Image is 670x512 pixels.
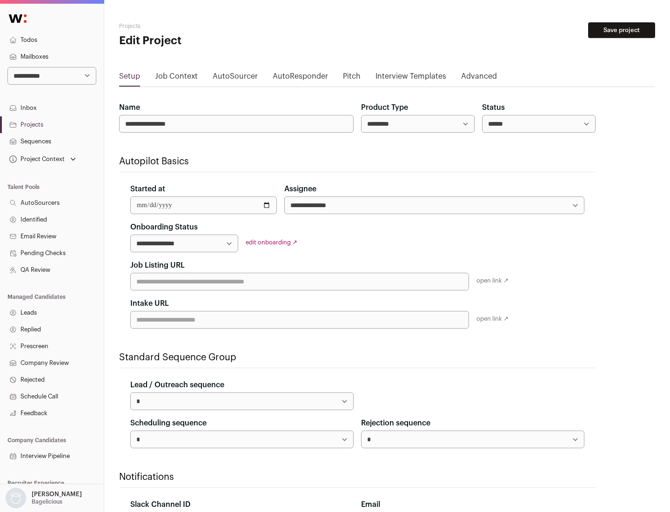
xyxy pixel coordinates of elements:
[130,379,224,391] label: Lead / Outreach sequence
[361,418,430,429] label: Rejection sequence
[7,153,78,166] button: Open dropdown
[119,102,140,113] label: Name
[284,183,316,195] label: Assignee
[119,351,596,364] h2: Standard Sequence Group
[6,488,26,508] img: nopic.png
[273,71,328,86] a: AutoResponder
[482,102,505,113] label: Status
[361,102,408,113] label: Product Type
[155,71,198,86] a: Job Context
[588,22,655,38] button: Save project
[461,71,497,86] a: Advanced
[343,71,361,86] a: Pitch
[119,471,596,484] h2: Notifications
[32,491,82,498] p: [PERSON_NAME]
[4,488,84,508] button: Open dropdown
[130,222,198,233] label: Onboarding Status
[130,260,185,271] label: Job Listing URL
[119,22,298,30] h2: Projects
[213,71,258,86] a: AutoSourcer
[119,155,596,168] h2: Autopilot Basics
[130,298,169,309] label: Intake URL
[246,239,297,245] a: edit onboarding ↗
[119,34,298,48] h1: Edit Project
[361,499,584,510] div: Email
[32,498,62,505] p: Bagelicious
[130,183,165,195] label: Started at
[130,418,207,429] label: Scheduling sequence
[119,71,140,86] a: Setup
[7,155,65,163] div: Project Context
[375,71,446,86] a: Interview Templates
[130,499,190,510] label: Slack Channel ID
[4,9,32,28] img: Wellfound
